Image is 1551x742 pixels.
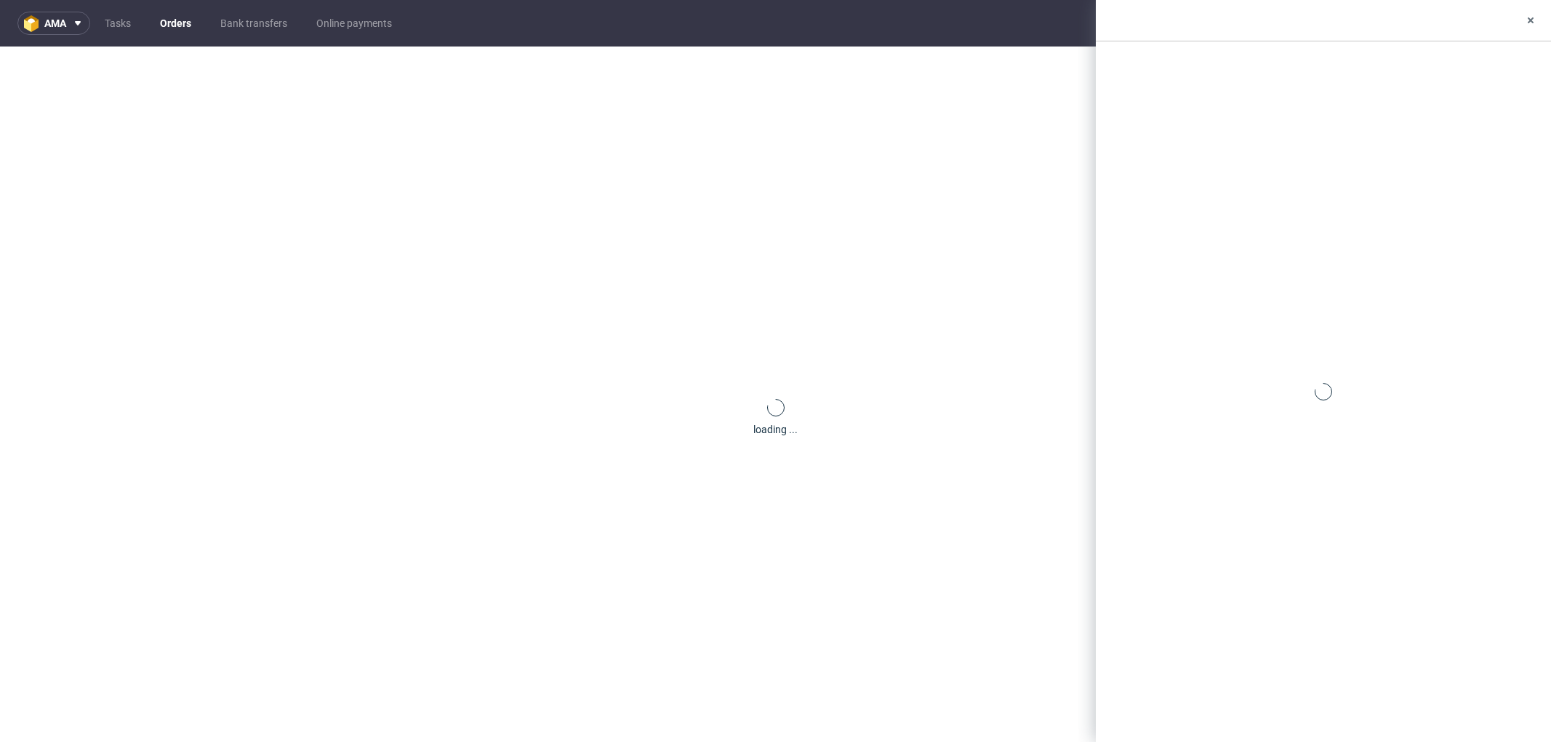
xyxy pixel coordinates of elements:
[308,12,401,35] a: Online payments
[96,12,140,35] a: Tasks
[44,18,66,28] span: ama
[17,12,90,35] button: ama
[212,12,296,35] a: Bank transfers
[753,422,798,437] div: loading ...
[151,12,200,35] a: Orders
[24,15,44,32] img: logo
